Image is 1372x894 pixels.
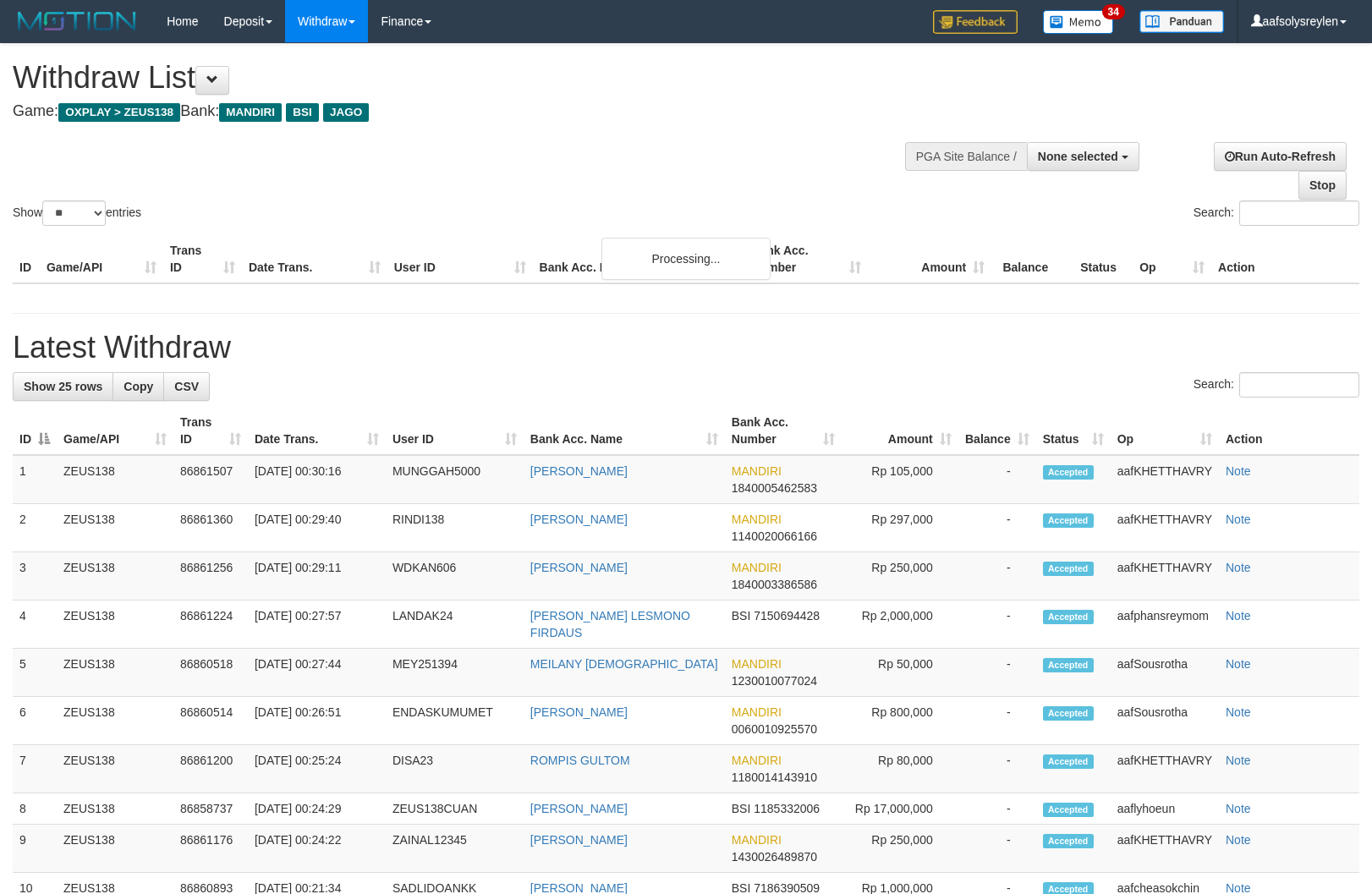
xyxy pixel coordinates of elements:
[13,235,40,283] th: ID
[57,745,173,793] td: ZEUS138
[754,802,820,815] span: Copy 1185332006 to clipboard
[1111,793,1219,825] td: aaflyhoeun
[1043,834,1094,848] span: Accepted
[842,793,958,825] td: Rp 17,000,000
[1038,150,1118,163] span: None selected
[530,754,630,767] a: ROMPIS GULTOM
[242,235,387,283] th: Date Trans.
[1226,609,1251,623] a: Note
[174,380,199,393] span: CSV
[1226,561,1251,574] a: Note
[530,833,628,847] a: [PERSON_NAME]
[1111,649,1219,697] td: aafSousrotha
[13,601,57,649] td: 4
[13,103,897,120] h4: Game: Bank:
[1111,504,1219,552] td: aafKHETTHAVRY
[725,407,842,455] th: Bank Acc. Number: activate to sort column ascending
[958,745,1036,793] td: -
[530,513,628,526] a: [PERSON_NAME]
[57,697,173,745] td: ZEUS138
[1226,705,1251,719] a: Note
[530,705,628,719] a: [PERSON_NAME]
[173,697,248,745] td: 86860514
[1043,10,1114,34] img: Button%20Memo.svg
[57,793,173,825] td: ZEUS138
[248,825,386,873] td: [DATE] 00:24:22
[173,552,248,601] td: 86861256
[13,8,141,34] img: MOTION_logo.png
[248,697,386,745] td: [DATE] 00:26:51
[1298,171,1347,200] a: Stop
[42,200,106,226] select: Showentries
[958,407,1036,455] th: Balance: activate to sort column ascending
[754,609,820,623] span: Copy 7150694428 to clipboard
[13,552,57,601] td: 3
[842,745,958,793] td: Rp 80,000
[163,235,242,283] th: Trans ID
[1214,142,1347,171] a: Run Auto-Refresh
[386,745,524,793] td: DISA23
[386,504,524,552] td: RINDI138
[958,601,1036,649] td: -
[1043,513,1094,528] span: Accepted
[1211,235,1359,283] th: Action
[248,552,386,601] td: [DATE] 00:29:11
[958,504,1036,552] td: -
[732,609,751,623] span: BSI
[13,372,113,401] a: Show 25 rows
[1239,200,1359,226] input: Search:
[1043,706,1094,721] span: Accepted
[530,464,628,478] a: [PERSON_NAME]
[386,825,524,873] td: ZAINAL12345
[1133,235,1211,283] th: Op
[601,238,771,280] div: Processing...
[386,601,524,649] td: LANDAK24
[113,372,164,401] a: Copy
[173,601,248,649] td: 86861224
[530,657,718,671] a: MEILANY [DEMOGRAPHIC_DATA]
[1043,803,1094,817] span: Accepted
[57,649,173,697] td: ZEUS138
[958,552,1036,601] td: -
[732,657,782,671] span: MANDIRI
[842,825,958,873] td: Rp 250,000
[732,722,817,736] span: Copy 0060010925570 to clipboard
[842,649,958,697] td: Rp 50,000
[1027,142,1139,171] button: None selected
[732,464,782,478] span: MANDIRI
[732,674,817,688] span: Copy 1230010077024 to clipboard
[1043,610,1094,624] span: Accepted
[1043,562,1094,576] span: Accepted
[1043,754,1094,769] span: Accepted
[57,825,173,873] td: ZEUS138
[248,745,386,793] td: [DATE] 00:25:24
[219,103,282,122] span: MANDIRI
[1111,697,1219,745] td: aafSousrotha
[1194,372,1359,398] label: Search:
[958,649,1036,697] td: -
[248,455,386,504] td: [DATE] 00:30:16
[248,649,386,697] td: [DATE] 00:27:44
[1226,802,1251,815] a: Note
[386,407,524,455] th: User ID: activate to sort column ascending
[386,793,524,825] td: ZEUS138CUAN
[732,529,817,543] span: Copy 1140020066166 to clipboard
[1194,200,1359,226] label: Search:
[842,697,958,745] td: Rp 800,000
[842,601,958,649] td: Rp 2,000,000
[933,10,1018,34] img: Feedback.jpg
[842,504,958,552] td: Rp 297,000
[13,61,897,95] h1: Withdraw List
[173,407,248,455] th: Trans ID: activate to sort column ascending
[530,609,690,639] a: [PERSON_NAME] LESMONO FIRDAUS
[1111,407,1219,455] th: Op: activate to sort column ascending
[1111,552,1219,601] td: aafKHETTHAVRY
[732,771,817,784] span: Copy 1180014143910 to clipboard
[13,825,57,873] td: 9
[57,407,173,455] th: Game/API: activate to sort column ascending
[387,235,533,283] th: User ID
[1073,235,1133,283] th: Status
[530,561,628,574] a: [PERSON_NAME]
[163,372,210,401] a: CSV
[732,850,817,864] span: Copy 1430026489870 to clipboard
